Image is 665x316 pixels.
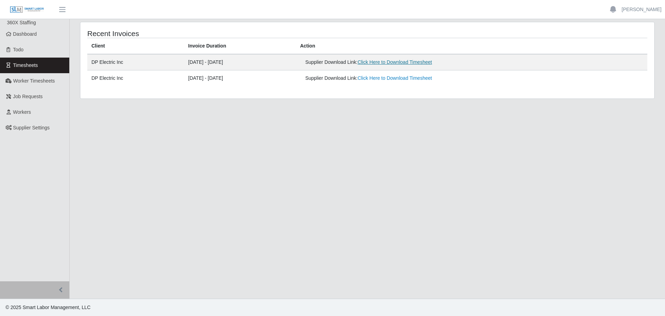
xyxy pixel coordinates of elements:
td: [DATE] - [DATE] [184,54,296,70]
img: SLM Logo [10,6,44,14]
span: 360X Staffing [7,20,36,25]
span: Workers [13,109,31,115]
a: Click Here to Download Timesheet [357,75,432,81]
span: Supplier Settings [13,125,50,130]
span: Todo [13,47,24,52]
td: DP Electric Inc [87,54,184,70]
span: Worker Timesheets [13,78,55,84]
span: © 2025 Smart Labor Management, LLC [6,305,90,310]
th: Client [87,38,184,54]
span: Job Requests [13,94,43,99]
td: [DATE] - [DATE] [184,70,296,86]
span: Timesheets [13,62,38,68]
th: Invoice Duration [184,38,296,54]
a: Click Here to Download Timesheet [357,59,432,65]
h4: Recent Invoices [87,29,314,38]
th: Action [296,38,647,54]
td: DP Electric Inc [87,70,184,86]
div: Supplier Download Link: [305,59,523,66]
span: Dashboard [13,31,37,37]
a: [PERSON_NAME] [622,6,662,13]
div: Supplier Download Link: [305,75,523,82]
